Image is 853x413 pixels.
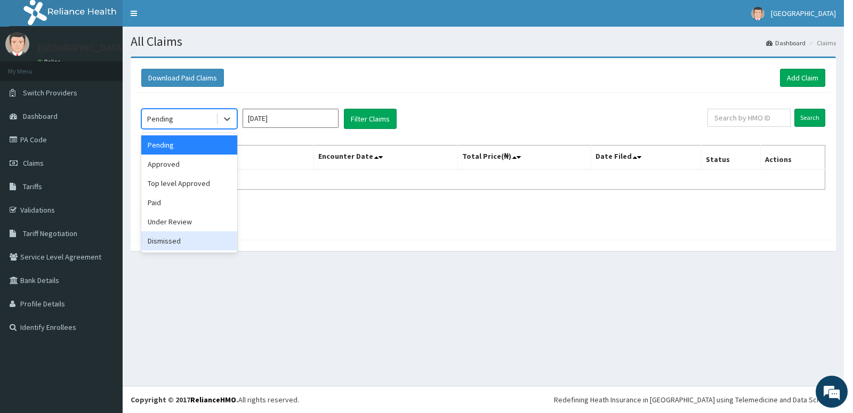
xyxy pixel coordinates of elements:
[131,395,238,404] strong: Copyright © 2017 .
[5,291,203,328] textarea: Type your message and hit 'Enter'
[123,386,844,413] footer: All rights reserved.
[141,69,224,87] button: Download Paid Claims
[141,212,237,231] div: Under Review
[141,155,237,174] div: Approved
[23,111,58,121] span: Dashboard
[23,182,42,191] span: Tariffs
[141,231,237,250] div: Dismissed
[141,174,237,193] div: Top level Approved
[20,53,43,80] img: d_794563401_company_1708531726252_794563401
[23,158,44,168] span: Claims
[147,114,173,124] div: Pending
[766,38,806,47] a: Dashboard
[55,60,179,74] div: Chat with us now
[794,109,825,127] input: Search
[807,38,836,47] li: Claims
[780,69,825,87] a: Add Claim
[751,7,765,20] img: User Image
[771,9,836,18] span: [GEOGRAPHIC_DATA]
[37,43,125,53] p: [GEOGRAPHIC_DATA]
[761,145,825,170] th: Actions
[131,35,836,48] h1: All Claims
[701,145,761,170] th: Status
[141,135,237,155] div: Pending
[313,145,457,170] th: Encounter Date
[243,109,339,128] input: Select Month and Year
[591,145,701,170] th: Date Filed
[37,58,63,66] a: Online
[190,395,236,404] a: RelianceHMO
[457,145,591,170] th: Total Price(₦)
[62,134,147,242] span: We're online!
[344,109,397,129] button: Filter Claims
[141,193,237,212] div: Paid
[23,229,77,238] span: Tariff Negotiation
[707,109,791,127] input: Search by HMO ID
[554,394,836,405] div: Redefining Heath Insurance in [GEOGRAPHIC_DATA] using Telemedicine and Data Science!
[175,5,200,31] div: Minimize live chat window
[23,88,77,98] span: Switch Providers
[5,32,29,56] img: User Image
